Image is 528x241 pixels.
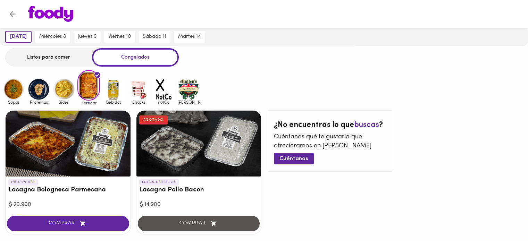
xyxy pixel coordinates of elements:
[5,48,92,67] div: Listos para comer
[16,221,120,226] span: COMPRAR
[102,100,125,104] span: Bebidas
[10,34,27,40] span: [DATE]
[8,187,128,194] h3: Lasagna Bolognesa Parmesana
[139,31,170,43] button: sábado 11
[28,6,73,22] img: logo.png
[102,78,125,101] img: Bebidas
[104,31,135,43] button: viernes 10
[127,100,150,104] span: Snacks
[136,111,261,177] div: Lasagna Pollo Bacon
[177,100,200,104] span: [PERSON_NAME]
[2,78,25,101] img: Sopas
[6,111,131,177] div: Lasagna Bolognesa Parmesana
[127,78,150,101] img: Snacks
[108,34,131,40] span: viernes 10
[139,187,259,194] h3: Lasagna Pollo Bacon
[77,70,100,101] img: Hornear
[279,156,308,162] span: Cuéntanos
[2,100,25,104] span: Sopas
[178,34,201,40] span: martes 14
[39,34,66,40] span: miércoles 8
[177,78,200,101] img: mullens
[274,153,314,164] button: Cuéntanos
[74,31,101,43] button: jueves 9
[152,100,175,104] span: notCo
[5,31,32,43] button: [DATE]
[152,78,175,101] img: notCo
[274,121,385,129] h2: ¿No encuentras lo que ?
[274,133,385,150] p: Cuéntanos qué te gustaría que ofreciéramos en [PERSON_NAME]
[27,78,50,101] img: Proteinas
[139,115,168,124] div: AGOTADO
[140,201,258,209] div: $ 14.900
[77,101,100,105] span: Hornear
[8,179,38,186] p: DISPONIBLE
[354,121,379,129] span: buscas
[27,100,50,104] span: Proteinas
[9,201,127,209] div: $ 20.900
[4,6,21,23] button: Volver
[52,78,75,101] img: Sides
[143,34,166,40] span: sábado 11
[139,179,179,186] p: FUERA DE STOCK
[488,201,521,234] iframe: Messagebird Livechat Widget
[52,100,75,104] span: Sides
[78,34,97,40] span: jueves 9
[174,31,205,43] button: martes 14
[92,48,179,67] div: Congelados
[35,31,70,43] button: miércoles 8
[7,216,129,231] button: COMPRAR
